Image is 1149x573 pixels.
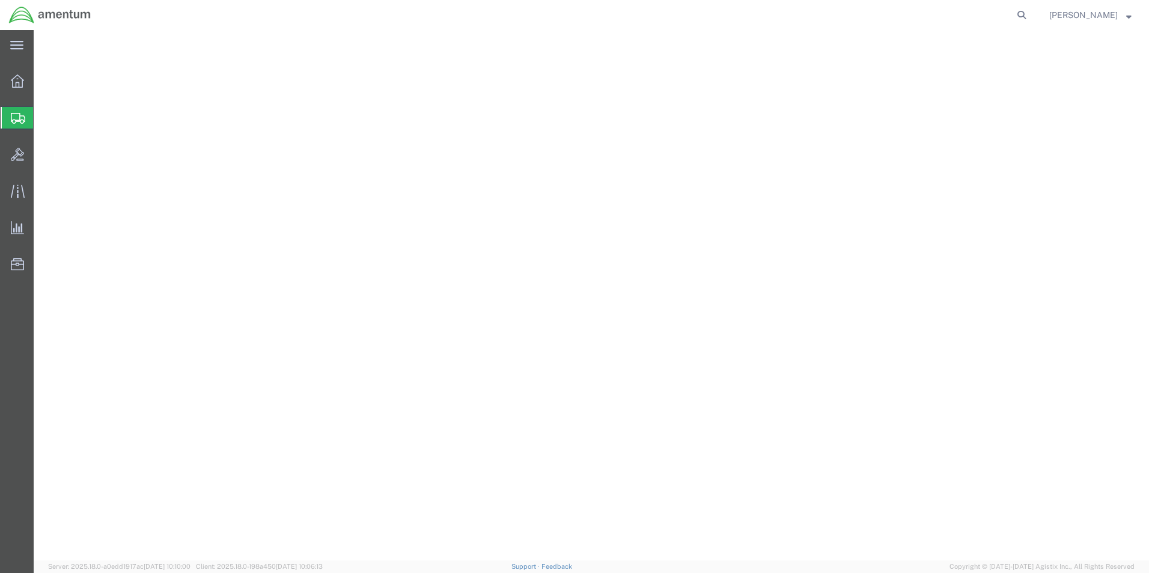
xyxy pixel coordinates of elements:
a: Feedback [541,563,572,570]
a: Support [511,563,541,570]
img: logo [8,6,91,24]
button: [PERSON_NAME] [1049,8,1132,22]
span: [DATE] 10:06:13 [276,563,323,570]
span: Client: 2025.18.0-198a450 [196,563,323,570]
span: ADRIAN RODRIGUEZ, JR [1049,8,1118,22]
span: Server: 2025.18.0-a0edd1917ac [48,563,190,570]
iframe: FS Legacy Container [34,30,1149,560]
span: Copyright © [DATE]-[DATE] Agistix Inc., All Rights Reserved [949,562,1135,572]
span: [DATE] 10:10:00 [144,563,190,570]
